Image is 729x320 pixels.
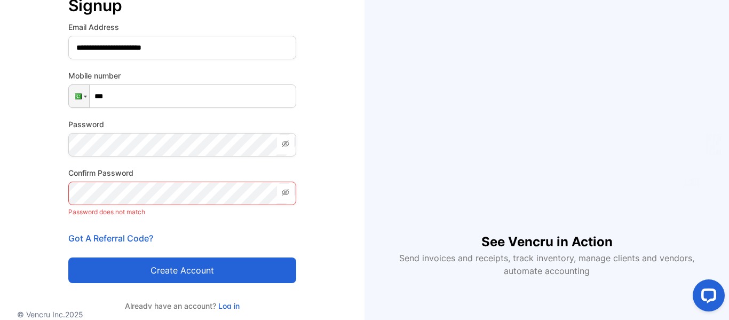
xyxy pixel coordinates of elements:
[401,43,692,215] iframe: YouTube video player
[216,301,240,310] a: Log in
[68,205,296,219] p: Password does not match
[68,21,296,33] label: Email Address
[68,119,296,130] label: Password
[393,252,701,277] p: Send invoices and receipts, track inventory, manage clients and vendors, automate accounting
[68,257,296,283] button: Create account
[68,300,296,311] p: Already have an account?
[68,232,296,245] p: Got A Referral Code?
[68,167,296,178] label: Confirm Password
[481,215,613,252] h1: See Vencru in Action
[69,85,89,107] div: Pakistan: + 92
[68,70,296,81] label: Mobile number
[684,275,729,320] iframe: LiveChat chat widget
